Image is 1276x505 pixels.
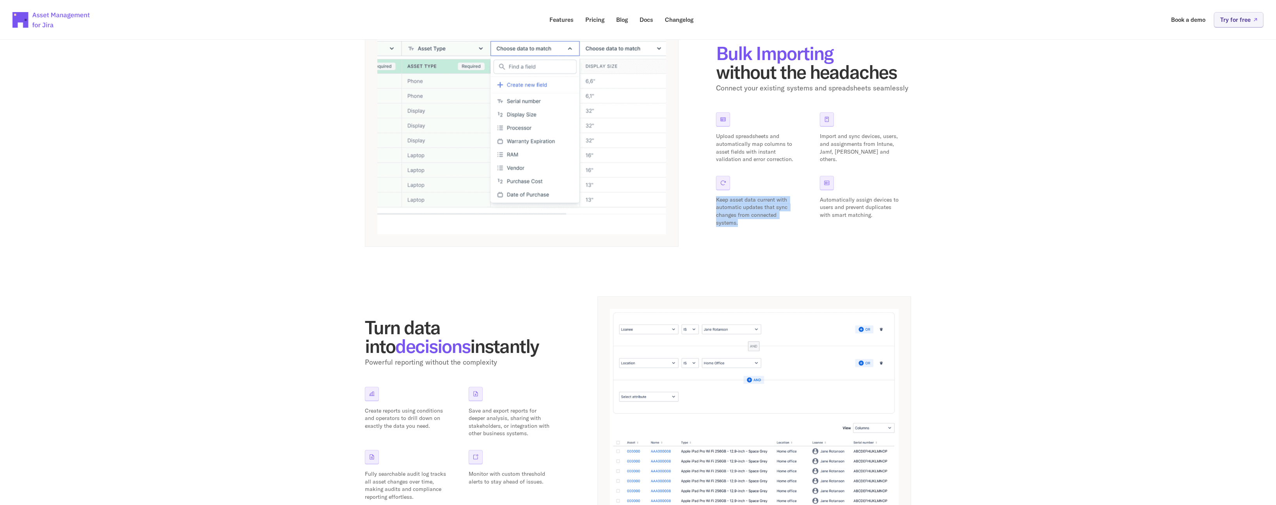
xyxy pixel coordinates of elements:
p: Upload spreadsheets and automatically map columns to asset fields with instant validation and err... [716,133,798,163]
p: Features [549,17,574,23]
p: Monitor with custom threshold alerts to stay ahead of issues. [469,470,551,486]
p: Keep asset data current with automatic updates that sync changes from connected systems. [716,196,798,227]
p: Changelog [665,17,693,23]
a: Book a demo [1166,12,1211,27]
span: decisions [395,334,470,358]
a: Pricing [580,12,610,27]
img: App [377,36,666,234]
h2: Turn data into instantly [365,318,560,355]
a: Features [544,12,579,27]
p: Import and sync devices, users, and assignments from Intune, Jamf, [PERSON_NAME] and others. [820,133,902,163]
p: Connect your existing systems and spreadsheets seamlessly [716,83,911,94]
p: Fully searchable audit log tracks all asset changes over time, making audits and compliance repor... [365,470,447,501]
a: Blog [611,12,633,27]
a: Changelog [659,12,699,27]
p: Save and export reports for deeper analysis, sharing with stakeholders, or integration with other... [469,407,551,438]
span: Bulk Importing [716,41,833,65]
p: Docs [640,17,653,23]
p: Pricing [585,17,604,23]
p: Blog [616,17,628,23]
p: Powerful reporting without the complexity [365,357,560,368]
p: Try for free [1220,17,1251,23]
a: Docs [634,12,659,27]
p: Automatically assign devices to users and prevent duplicates with smart matching. [820,196,902,219]
a: Try for free [1214,12,1264,27]
p: Book a demo [1171,17,1205,23]
h2: without the headaches [716,44,911,81]
p: Create reports using conditions and operators to drill down on exactly the data you need. [365,407,447,430]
